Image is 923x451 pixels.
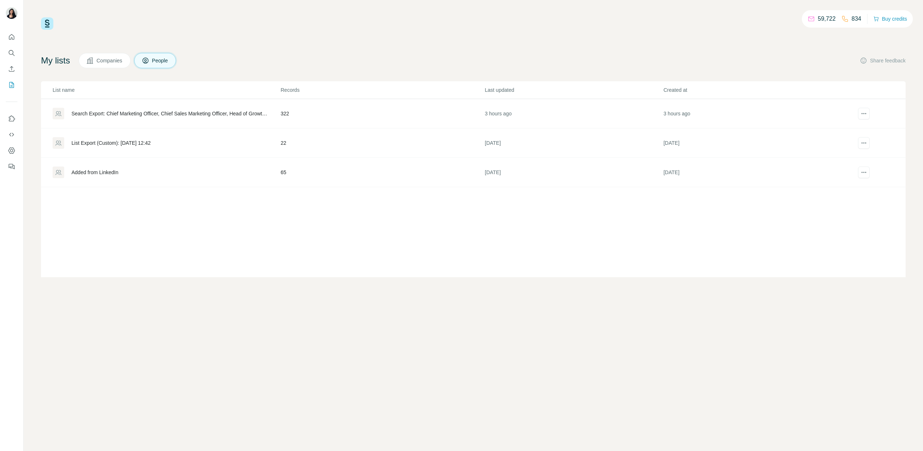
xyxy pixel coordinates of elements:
button: actions [858,167,870,178]
div: List Export (Custom): [DATE] 12:42 [71,139,151,147]
td: 322 [280,99,485,128]
button: Dashboard [6,144,17,157]
td: [DATE] [484,158,663,187]
button: Buy credits [873,14,907,24]
span: People [152,57,169,64]
button: actions [858,137,870,149]
button: Search [6,46,17,60]
td: [DATE] [484,128,663,158]
p: Created at [664,86,841,94]
button: My lists [6,78,17,91]
td: [DATE] [663,128,842,158]
td: 22 [280,128,485,158]
img: Surfe Logo [41,17,53,30]
button: Share feedback [860,57,906,64]
button: Quick start [6,30,17,44]
button: Enrich CSV [6,62,17,75]
button: Use Surfe API [6,128,17,141]
img: Avatar [6,7,17,19]
h4: My lists [41,55,70,66]
td: 65 [280,158,485,187]
p: 59,722 [818,15,836,23]
button: Feedback [6,160,17,173]
div: Search Export: Chief Marketing Officer, Chief Sales Marketing Officer, Head of Growth, Vice Presi... [71,110,268,117]
span: Companies [97,57,123,64]
div: Added from LinkedIn [71,169,118,176]
p: Last updated [485,86,662,94]
button: Use Surfe on LinkedIn [6,112,17,125]
button: actions [858,108,870,119]
td: [DATE] [663,158,842,187]
td: 3 hours ago [484,99,663,128]
td: 3 hours ago [663,99,842,128]
p: Records [281,86,484,94]
p: List name [53,86,280,94]
p: 834 [852,15,861,23]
